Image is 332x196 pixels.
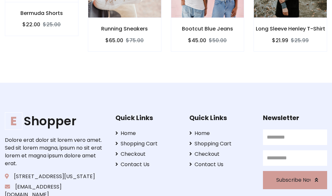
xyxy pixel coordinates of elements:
a: EShopper [5,114,105,129]
h6: $65.00 [105,37,123,43]
h6: Long Sleeve Henley T-Shirt [254,26,327,32]
h1: Shopper [5,114,105,129]
button: Subscribe Now [263,171,327,189]
a: Shopping Cart [189,140,254,148]
h5: Newsletter [263,114,327,122]
h5: Quick Links [189,114,254,122]
a: Home [115,129,180,137]
del: $75.00 [126,37,144,44]
span: E [5,112,22,130]
h6: Running Sneakers [88,26,161,32]
a: Checkout [115,150,180,158]
p: Dolore erat dolor sit lorem vero amet. Sed sit lorem magna, ipsum no sit erat lorem et magna ipsu... [5,136,105,167]
del: $50.00 [209,37,227,44]
h6: $45.00 [188,37,206,43]
h6: $22.00 [22,21,40,28]
a: Checkout [189,150,254,158]
h5: Quick Links [115,114,180,122]
del: $25.00 [43,21,61,28]
a: Shopping Cart [115,140,180,148]
p: [STREET_ADDRESS][US_STATE] [5,173,105,180]
a: Home [189,129,254,137]
a: Contact Us [115,161,180,168]
del: $25.99 [291,37,309,44]
a: Contact Us [189,161,254,168]
h6: $21.99 [272,37,288,43]
h6: Bermuda Shorts [5,10,78,16]
h6: Bootcut Blue Jeans [171,26,244,32]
